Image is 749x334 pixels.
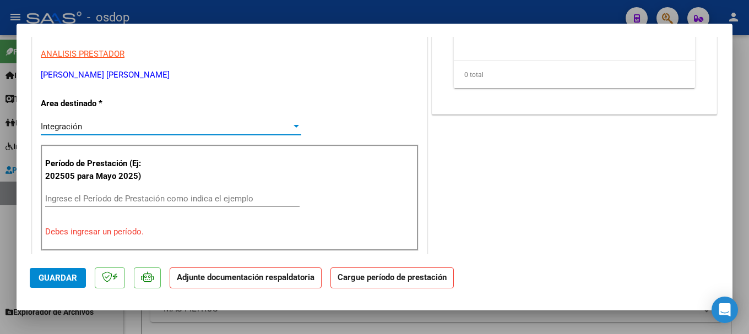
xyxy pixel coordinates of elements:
div: 0 total [454,61,695,89]
strong: Adjunte documentación respaldatoria [177,272,314,282]
p: Debes ingresar un período. [45,226,414,238]
div: Open Intercom Messenger [712,297,738,323]
span: ANALISIS PRESTADOR [41,49,124,59]
button: Guardar [30,268,86,288]
p: [PERSON_NAME] [PERSON_NAME] [41,69,419,81]
p: Período de Prestación (Ej: 202505 para Mayo 2025) [45,157,156,182]
strong: Cargue período de prestación [330,267,454,289]
p: Area destinado * [41,97,154,110]
span: Integración [41,122,82,132]
span: Guardar [39,273,77,283]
